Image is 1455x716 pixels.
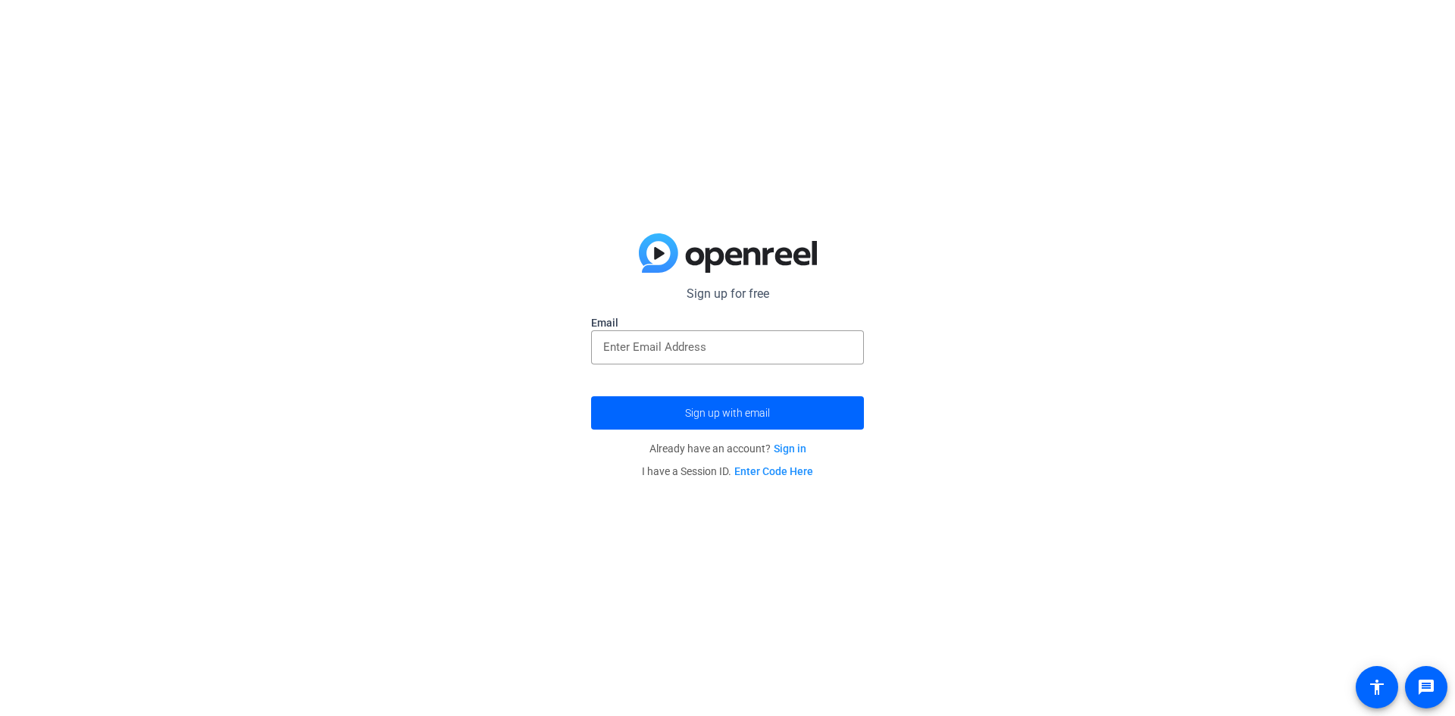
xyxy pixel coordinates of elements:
span: Already have an account? [649,442,806,455]
img: blue-gradient.svg [639,233,817,273]
a: Enter Code Here [734,465,813,477]
mat-icon: message [1417,678,1435,696]
span: I have a Session ID. [642,465,813,477]
label: Email [591,315,864,330]
mat-icon: accessibility [1368,678,1386,696]
p: Sign up for free [591,285,864,303]
button: Sign up with email [591,396,864,430]
input: Enter Email Address [603,338,852,356]
a: Sign in [774,442,806,455]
